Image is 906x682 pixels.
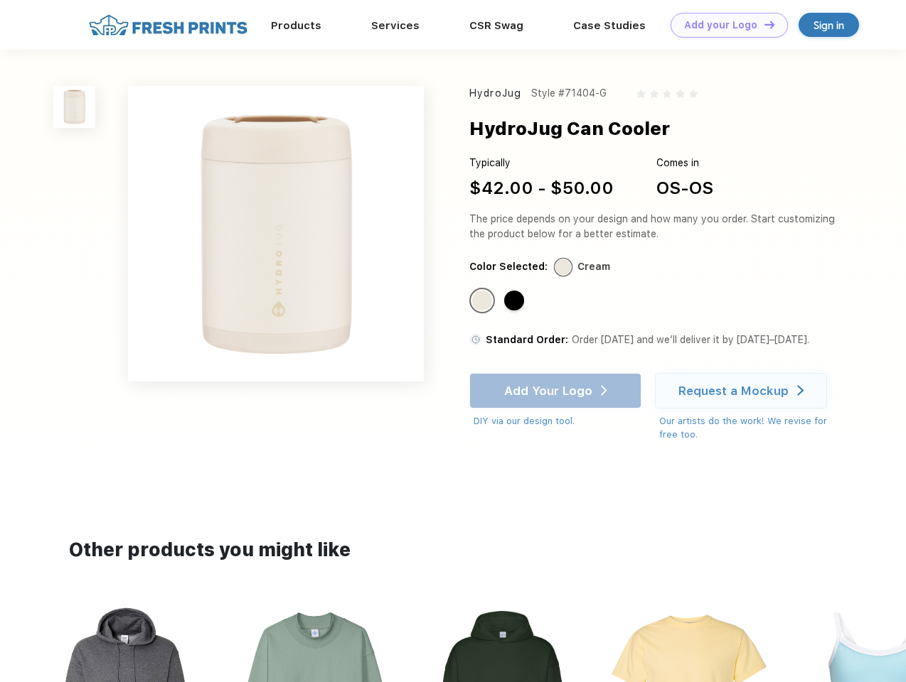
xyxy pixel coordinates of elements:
img: DT [764,21,774,28]
div: OS-OS [656,175,713,201]
div: Other products you might like [69,536,836,564]
div: Typically [469,156,614,170]
img: fo%20logo%202.webp [85,13,252,38]
div: Style #71404-G [531,86,607,101]
div: Comes in [656,156,713,170]
div: Add your Logo [684,19,757,31]
div: HydroJug Can Cooler [469,115,670,142]
img: gray_star.svg [676,90,684,98]
div: Our artists do the work! We revise for free too. [659,414,841,442]
span: Order [DATE] and we’ll deliver it by [DATE]–[DATE]. [572,334,809,345]
span: Standard Order: [486,334,568,345]
img: gray_star.svg [663,90,671,98]
div: Color Selected: [469,259,548,274]
img: gray_star.svg [636,90,645,98]
a: Sign in [799,13,859,37]
img: gray_star.svg [650,90,659,98]
div: HydroJug [469,86,521,101]
a: Products [271,19,321,32]
div: The price depends on your design and how many you order. Start customizing the product below for ... [469,212,841,242]
img: white arrow [797,385,804,396]
div: Request a Mockup [678,384,789,398]
div: Sign in [814,17,844,33]
div: Cream [472,291,492,310]
img: gray_star.svg [689,90,698,98]
div: Cream [577,259,610,274]
img: func=resize&h=640 [128,86,424,381]
div: DIY via our design tool. [474,414,641,428]
img: standard order [469,333,482,346]
div: Black [504,291,524,310]
div: $42.00 - $50.00 [469,175,614,201]
img: func=resize&h=100 [53,86,95,128]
